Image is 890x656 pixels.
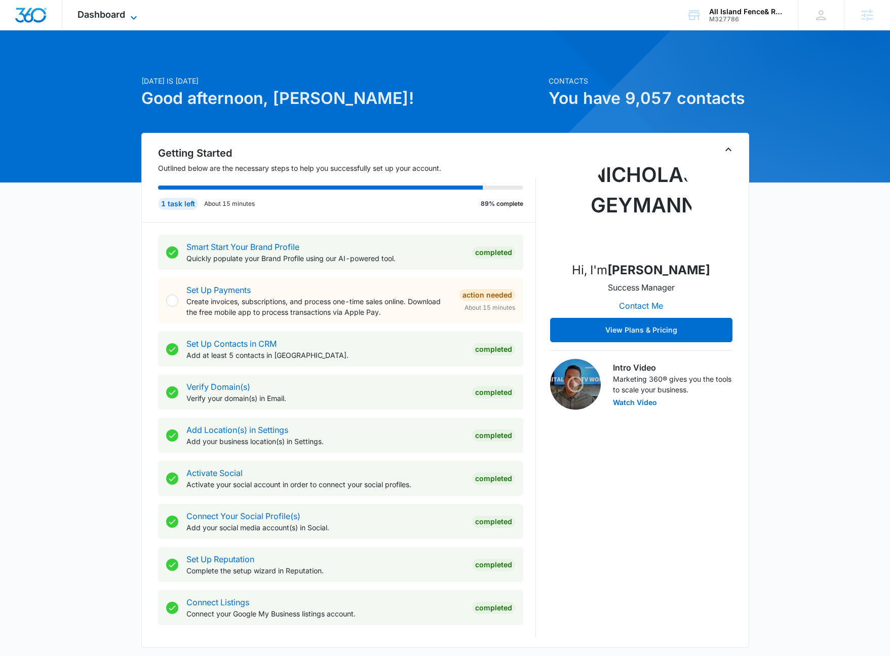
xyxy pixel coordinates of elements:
p: Add your business location(s) in Settings. [186,436,464,447]
p: Create invoices, subscriptions, and process one-time sales online. Download the free mobile app t... [186,296,451,317]
p: Contacts [549,76,749,86]
a: Activate Social [186,468,243,478]
p: Add your social media account(s) in Social. [186,522,464,533]
p: Connect your Google My Business listings account. [186,608,464,619]
p: Marketing 360® gives you the tools to scale your business. [613,374,732,395]
a: Set Up Payments [186,285,251,295]
button: Toggle Collapse [722,143,734,156]
button: Contact Me [609,294,673,318]
p: Outlined below are the necessary steps to help you successfully set up your account. [158,163,536,173]
p: Activate your social account in order to connect your social profiles. [186,479,464,490]
h1: Good afternoon, [PERSON_NAME]! [141,86,543,111]
a: Set Up Contacts in CRM [186,339,277,349]
div: 1 task left [158,198,198,210]
img: Intro Video [550,359,601,410]
div: Action Needed [459,289,515,301]
img: Nicholas Geymann [591,152,692,253]
p: Complete the setup wizard in Reputation. [186,565,464,576]
p: About 15 minutes [204,199,255,208]
div: Completed [472,559,515,571]
span: About 15 minutes [465,303,515,312]
p: Verify your domain(s) in Email. [186,393,464,404]
strong: [PERSON_NAME] [607,263,710,277]
div: Completed [472,516,515,528]
h1: You have 9,057 contacts [549,86,749,111]
p: Add at least 5 contacts in [GEOGRAPHIC_DATA]. [186,350,464,360]
div: Completed [472,472,515,485]
a: Verify Domain(s) [186,382,250,392]
p: Success Manager [608,281,675,294]
a: Connect Listings [186,597,249,607]
button: Watch Video [613,399,657,406]
a: Smart Start Your Brand Profile [186,242,299,252]
div: Completed [472,602,515,614]
h2: Getting Started [158,145,536,161]
button: View Plans & Pricing [550,318,732,342]
p: 89% complete [481,199,523,208]
h3: Intro Video [613,361,732,374]
span: Dashboard [78,9,125,20]
div: account id [709,16,783,23]
a: Add Location(s) in Settings [186,425,288,435]
a: Set Up Reputation [186,554,254,564]
div: Completed [472,386,515,398]
div: Completed [472,343,515,355]
div: Completed [472,246,515,259]
div: Completed [472,429,515,442]
p: [DATE] is [DATE] [141,76,543,86]
div: account name [709,8,783,16]
p: Hi, I'm [572,261,710,279]
p: Quickly populate your Brand Profile using our AI-powered tool. [186,253,464,264]
a: Connect Your Social Profile(s) [186,511,300,521]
